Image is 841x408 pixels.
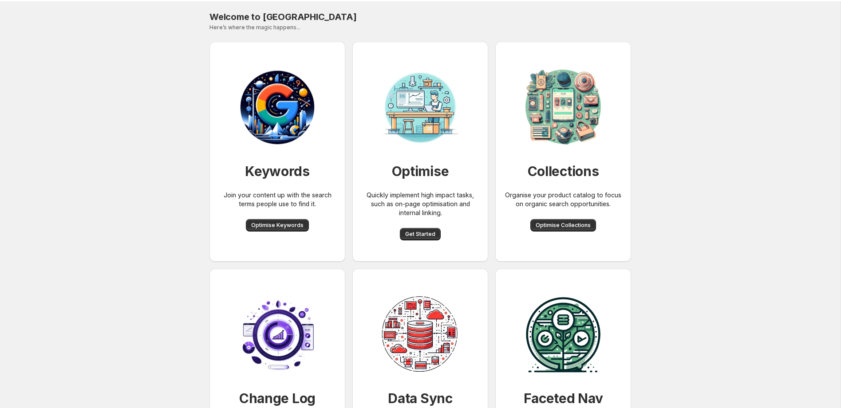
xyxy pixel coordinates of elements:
[524,389,603,407] h1: Faceted Nav
[405,231,435,238] span: Get Started
[217,191,338,208] p: Join your content up with the search terms people use to find it.
[519,290,608,379] img: Facet management for SEO of collections
[528,162,599,180] h1: Collections
[376,63,465,152] img: Workbench for SEO
[209,24,631,31] p: Here’s where the magic happens...
[502,191,624,208] p: Organise your product catalog to focus on organic search opportunities.
[239,389,316,407] h1: Change Log
[530,219,596,231] button: Optimise Collections
[359,191,481,217] p: Quickly implement high impact tasks, such as on-page optimisation and internal linking.
[392,162,449,180] h1: Optimise
[209,12,356,22] span: Welcome to [GEOGRAPHIC_DATA]
[233,290,322,379] img: Change log to view optimisations
[536,222,591,229] span: Optimise Collections
[376,290,465,379] img: Data sycning from Shopify
[233,63,322,152] img: Workbench for SEO
[388,389,452,407] h1: Data Sync
[245,162,310,180] h1: Keywords
[246,219,309,231] button: Optimise Keywords
[251,222,304,229] span: Optimise Keywords
[400,228,441,240] button: Get Started
[519,63,608,152] img: Collection organisation for SEO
